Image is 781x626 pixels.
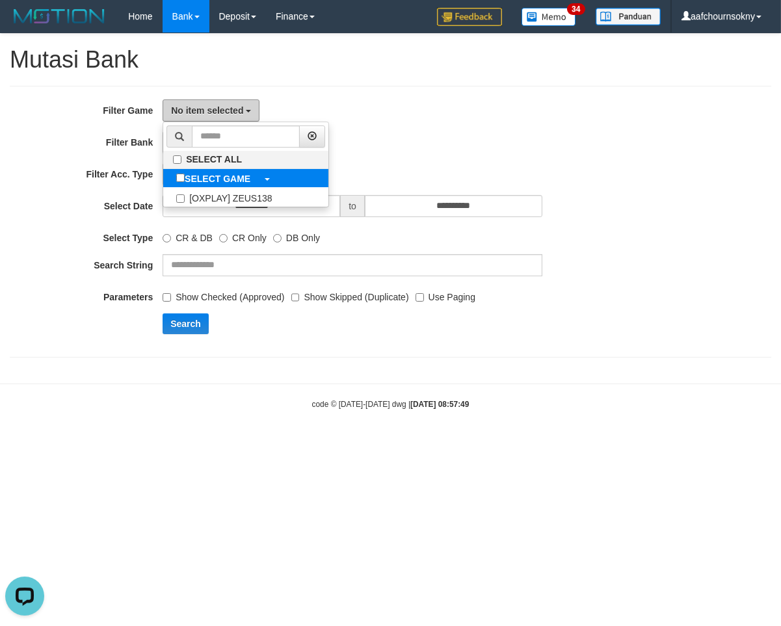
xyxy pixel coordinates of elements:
[163,286,284,304] label: Show Checked (Approved)
[163,187,328,207] label: [OXPLAY] ZEUS138
[437,8,502,26] img: Feedback.jpg
[10,7,109,26] img: MOTION_logo.png
[163,227,213,244] label: CR & DB
[5,5,44,44] button: Open LiveChat chat widget
[416,286,475,304] label: Use Paging
[273,234,282,242] input: DB Only
[410,400,469,409] strong: [DATE] 08:57:49
[163,151,328,168] label: SELECT ALL
[10,47,771,73] h1: Mutasi Bank
[596,8,661,25] img: panduan.png
[163,313,209,334] button: Search
[176,174,185,182] input: SELECT GAME
[291,293,300,302] input: Show Skipped (Duplicate)
[567,3,585,15] span: 34
[176,194,185,203] input: [OXPLAY] ZEUS138
[171,105,243,116] span: No item selected
[522,8,576,26] img: Button%20Memo.svg
[163,169,328,187] a: SELECT GAME
[163,293,171,302] input: Show Checked (Approved)
[163,99,259,122] button: No item selected
[219,234,228,242] input: CR Only
[340,195,365,217] span: to
[291,286,409,304] label: Show Skipped (Duplicate)
[185,174,250,184] b: SELECT GAME
[416,293,424,302] input: Use Paging
[312,400,470,409] small: code © [DATE]-[DATE] dwg |
[219,227,267,244] label: CR Only
[173,155,181,164] input: SELECT ALL
[163,234,171,242] input: CR & DB
[273,227,320,244] label: DB Only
